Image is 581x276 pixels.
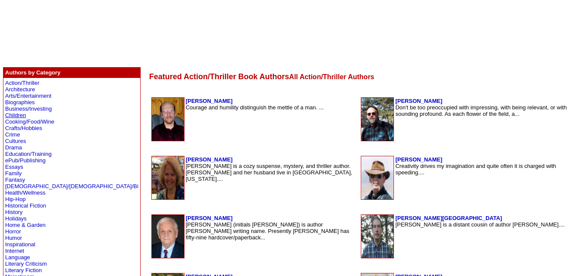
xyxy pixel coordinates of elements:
[5,222,46,228] a: Home & Garden
[5,248,24,254] a: Internet
[5,189,46,196] a: Health/Wellness
[395,221,565,228] font: [PERSON_NAME] is a distant cousin of author [PERSON_NAME]....
[5,241,35,248] a: Inspirational
[5,138,26,144] a: Cultures
[5,267,42,273] a: Literary Fiction
[395,215,502,221] a: [PERSON_NAME][GEOGRAPHIC_DATA]
[186,221,350,241] font: [PERSON_NAME] (initials [PERSON_NAME]) is author [PERSON_NAME] writing name. Presently [PERSON_NA...
[361,156,393,199] img: 14713.jpg
[5,118,54,125] a: Cooking/Food/Wine
[149,72,289,81] font: Featured Action/Thriller Book Authors
[5,144,22,151] a: Drama
[186,104,324,111] font: Courage and humility distinguish the mettle of a man. ...
[289,72,374,81] a: All Action/Thriller Authors
[5,157,46,164] a: ePub/Publishing
[395,104,566,117] font: Don't be too preoccupied with impressing, with being relevant, or with sounding profound. As each...
[5,202,46,209] a: Historical Fiction
[289,73,374,81] font: All Action/Thriller Authors
[395,156,442,163] a: [PERSON_NAME]
[152,98,184,141] img: 4037.jpg
[186,156,233,163] a: [PERSON_NAME]
[5,235,22,241] a: Humor
[5,177,25,183] a: Fantasy
[5,183,138,189] a: [DEMOGRAPHIC_DATA]/[DEMOGRAPHIC_DATA]/Bi
[361,98,393,141] img: 38577.jpg
[5,260,47,267] a: Literary Criticism
[5,151,52,157] a: Education/Training
[186,215,233,221] a: [PERSON_NAME]
[5,196,26,202] a: Hip-Hop
[186,163,353,182] font: [PERSON_NAME] is a cozy suspense, mystery, and thriller author. [PERSON_NAME] and her husband liv...
[5,125,42,131] a: Crafts/Hobbies
[361,215,393,258] img: 226715.jpg
[5,228,21,235] a: Horror
[5,131,20,138] a: Crime
[152,215,184,258] img: 3201.jpg
[5,209,22,215] a: History
[5,254,30,260] a: Language
[395,163,556,176] font: Creativity drives my imagination and quite often it is charged with speeding....
[152,156,184,199] img: 187385.jpg
[395,98,442,104] a: [PERSON_NAME]
[5,164,23,170] a: Essays
[186,98,233,104] a: [PERSON_NAME]
[5,215,27,222] a: Holidays
[5,170,22,177] a: Family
